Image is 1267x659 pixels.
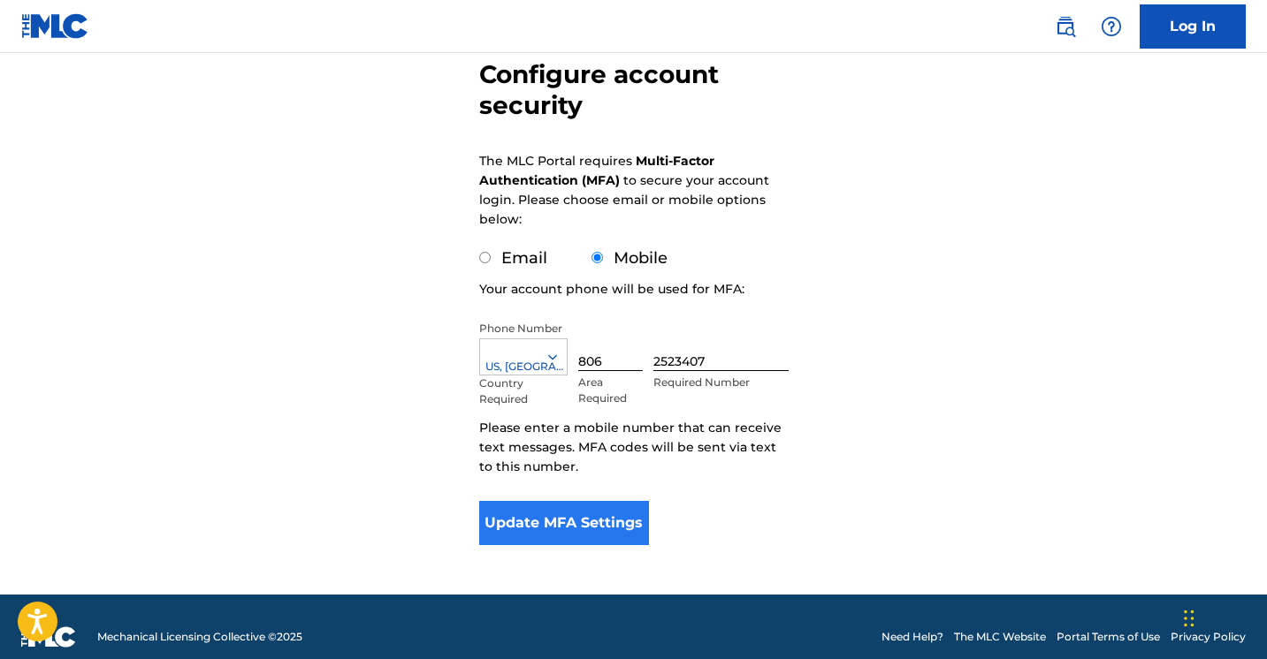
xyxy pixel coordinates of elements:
[1171,629,1246,645] a: Privacy Policy
[653,375,788,390] p: Required Number
[1055,16,1076,37] img: search
[1057,629,1160,645] a: Portal Terms of Use
[614,248,668,268] label: Mobile
[479,151,769,229] p: The MLC Portal requires to secure your account login. Please choose email or mobile options below:
[479,59,789,121] h3: Configure account security
[479,375,538,407] p: Country Required
[501,248,547,268] label: Email
[1048,9,1083,44] a: Public Search
[97,629,302,645] span: Mechanical Licensing Collective © 2025
[1094,9,1129,44] div: Help
[882,629,943,645] a: Need Help?
[479,279,744,299] p: Your account phone will be used for MFA:
[1140,4,1246,49] a: Log In
[578,375,644,406] p: Area Required
[954,629,1046,645] a: The MLC Website
[21,626,76,648] img: logo
[1179,574,1267,659] iframe: Chat Widget
[479,501,650,545] button: Update MFA Settings
[480,359,567,375] div: US, [GEOGRAPHIC_DATA] +1
[21,13,89,39] img: MLC Logo
[1184,592,1194,645] div: Drag
[479,418,789,476] p: Please enter a mobile number that can receive text messages. MFA codes will be sent via text to t...
[479,153,714,188] strong: Multi-Factor Authentication (MFA)
[1101,16,1122,37] img: help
